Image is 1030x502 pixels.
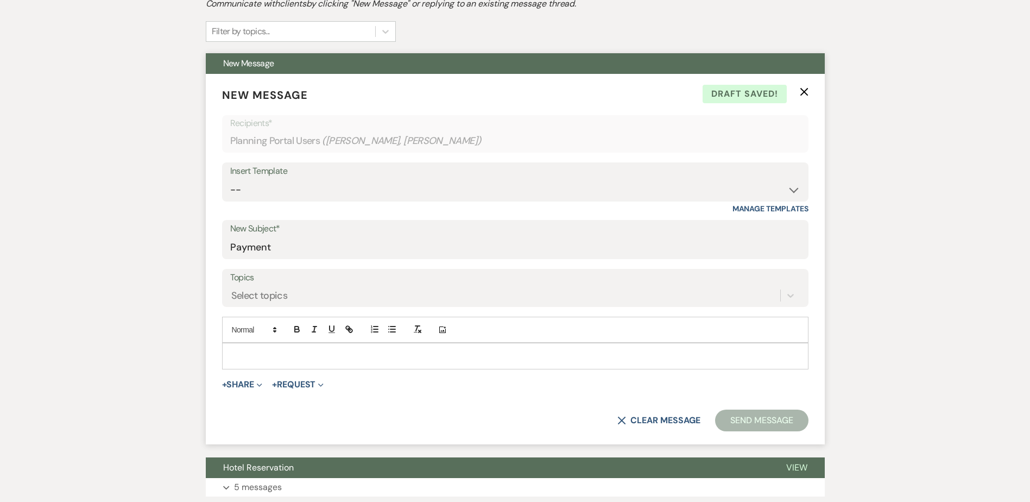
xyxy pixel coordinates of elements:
span: New Message [222,88,308,102]
span: + [222,380,227,389]
p: Recipients* [230,116,800,130]
button: Send Message [715,410,808,431]
div: Select topics [231,288,288,303]
button: Share [222,380,263,389]
div: Insert Template [230,164,800,179]
a: Manage Templates [732,204,808,214]
span: + [272,380,277,389]
span: View [786,462,807,473]
div: Planning Portal Users [230,130,800,152]
button: Hotel Reservation [206,457,769,478]
button: View [769,457,825,478]
label: Topics [230,270,800,286]
span: New Message [223,58,274,69]
p: 5 messages [234,480,282,494]
button: 5 messages [206,478,825,497]
button: Clear message [617,416,700,425]
span: Draft saved! [703,85,787,103]
div: Filter by topics... [212,25,270,38]
label: New Subject* [230,221,800,237]
button: Request [272,380,324,389]
span: Hotel Reservation [223,462,294,473]
span: ( [PERSON_NAME], [PERSON_NAME] ) [322,134,482,148]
